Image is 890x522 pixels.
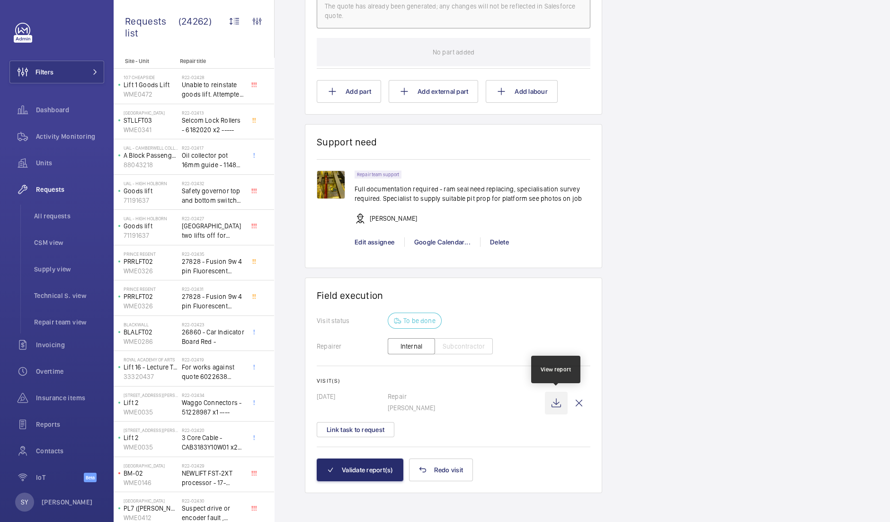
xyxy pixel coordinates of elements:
[325,1,582,20] div: The quote has already been generated; any changes will not be reflected in Salesforce quote.
[182,145,244,151] h2: R22-02417
[317,136,377,148] h1: Support need
[9,61,104,83] button: Filters
[124,498,178,504] p: [GEOGRAPHIC_DATA]
[124,392,178,398] p: [STREET_ADDRESS][PERSON_NAME]
[124,362,178,372] p: Lift 16 - Lecture Theater Disabled Lift ([PERSON_NAME]) ([GEOGRAPHIC_DATA] )
[182,186,244,205] span: Safety governor top and bottom switches not working from an immediate defect. Lift passenger lift...
[388,338,435,354] button: Internal
[34,238,104,247] span: CSM view
[182,216,244,221] h2: R22-02427
[36,132,104,141] span: Activity Monitoring
[182,322,244,327] h2: R22-02423
[317,80,381,103] button: Add part
[124,145,178,151] p: UAL - Camberwell College of Arts
[182,110,244,116] h2: R22-02413
[182,427,244,433] h2: R22-02420
[388,392,545,401] p: Repair
[124,357,178,362] p: royal academy of arts
[124,301,178,311] p: WME0326
[182,392,244,398] h2: R22-02434
[84,473,97,482] span: Beta
[388,403,545,413] p: [PERSON_NAME]
[114,58,176,64] p: Site - Unit
[36,105,104,115] span: Dashboard
[124,478,178,487] p: WME0146
[36,158,104,168] span: Units
[370,214,417,223] p: [PERSON_NAME]
[124,407,178,417] p: WME0035
[124,398,178,407] p: Lift 2
[124,322,178,327] p: Blackwall
[124,221,178,231] p: Goods lift
[124,196,178,205] p: 71191637
[124,251,178,257] p: Prince Regent
[182,433,244,452] span: 3 Core Cable - CAB3183Y10W01 x20 -----
[124,427,178,433] p: [STREET_ADDRESS][PERSON_NAME]
[124,372,178,381] p: 33320437
[124,286,178,292] p: Prince Regent
[317,392,388,401] p: [DATE]
[124,90,178,99] p: WME0472
[34,317,104,327] span: Repair team view
[182,292,244,311] span: 27828 - Fusion 9w 4 pin Fluorescent Lamp / Bulb - Used on Prince regent lift No2 car top test con...
[182,362,244,381] span: For works against quote 6022638 @£2197.00
[124,180,178,186] p: UAL - High Holborn
[357,173,399,176] p: Repair team support
[409,459,473,481] button: Redo visit
[541,365,571,374] div: View report
[124,292,178,301] p: PRRLFT02
[36,473,84,482] span: IoT
[435,338,493,354] button: Subcontractor
[124,327,178,337] p: BLALFT02
[124,160,178,170] p: 88043218
[182,357,244,362] h2: R22-02419
[182,80,244,99] span: Unable to reinstate goods lift. Attempted to swap control boards with PL2, no difference. Technic...
[433,38,474,66] p: No part added
[182,327,244,346] span: 26860 - Car Indicator Board Red -
[317,459,403,481] button: Validate report(s)
[36,185,104,194] span: Requests
[36,67,53,77] span: Filters
[317,289,590,301] h1: Field execution
[182,180,244,186] h2: R22-02432
[125,15,178,39] span: Requests list
[124,433,178,442] p: Lift 2
[182,468,244,487] span: NEWLIFT FST-2XT processor - 17-02000003 1021,00 euros x1
[34,291,104,300] span: Technical S. view
[124,74,178,80] p: 107 Cheapside
[180,58,242,64] p: Repair title
[42,497,93,507] p: [PERSON_NAME]
[36,393,104,403] span: Insurance items
[182,251,244,257] h2: R22-02435
[124,231,178,240] p: 71191637
[21,497,28,507] p: SY
[182,116,244,135] span: Selcom Lock Rollers - 6182020 x2 -----
[404,237,480,247] div: Google Calendar...
[34,264,104,274] span: Supply view
[124,442,178,452] p: WME0035
[124,216,178,221] p: UAL - High Holborn
[182,221,244,240] span: [GEOGRAPHIC_DATA] two lifts off for safety governor rope switches at top and bottom. Immediate de...
[182,398,244,417] span: Waggo Connectors - 51228987 x1 ----
[480,237,518,247] div: Delete
[124,337,178,346] p: WME0286
[36,420,104,429] span: Reports
[124,116,178,125] p: STLLFT03
[355,238,395,246] span: Edit assignee
[317,422,394,437] button: Link task to request
[124,463,178,468] p: [GEOGRAPHIC_DATA]
[36,367,104,376] span: Overtime
[124,151,178,160] p: A Block Passenger Lift 2 (B) L/H
[124,80,178,90] p: Lift 1 Goods Lift
[182,286,244,292] h2: R22-02431
[124,186,178,196] p: Goods lift
[182,257,244,276] span: 27828 - Fusion 9w 4 pin Fluorescent Lamp / Bulb - Used on Prince regent lift No2 car top test con...
[182,74,244,80] h2: R22-02428
[355,184,590,203] p: Full documentation required - ram seal need replacing, specialisation survey required. Specialist...
[124,110,178,116] p: [GEOGRAPHIC_DATA]
[124,468,178,478] p: BM-02
[389,80,478,103] button: Add external part
[182,463,244,468] h2: R22-02429
[124,266,178,276] p: WME0326
[36,340,104,350] span: Invoicing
